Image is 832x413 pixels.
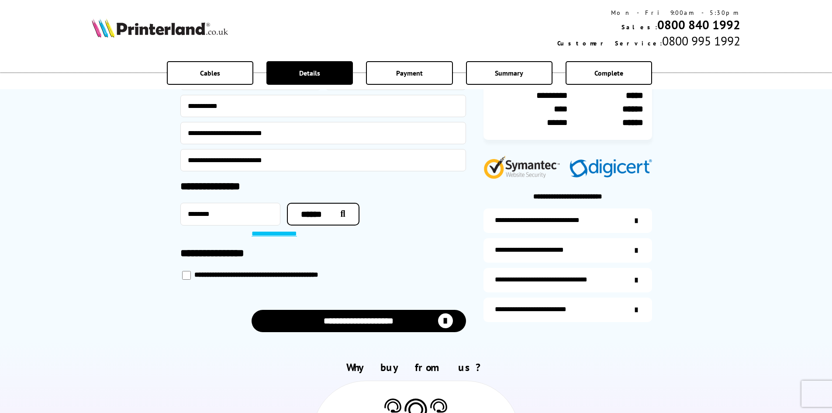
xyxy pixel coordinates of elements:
a: additional-cables [483,268,652,292]
span: Customer Service: [557,39,662,47]
h2: Why buy from us? [92,361,741,374]
a: items-arrive [483,238,652,263]
span: Details [299,69,320,77]
a: secure-website [483,298,652,322]
span: Complete [594,69,623,77]
img: Printerland Logo [92,18,228,38]
span: 0800 995 1992 [662,33,740,49]
a: 0800 840 1992 [657,17,740,33]
span: Sales: [621,23,657,31]
a: additional-ink [483,208,652,233]
div: Mon - Fri 9:00am - 5:30pm [557,9,740,17]
span: Cables [200,69,220,77]
span: Summary [495,69,523,77]
span: Payment [396,69,423,77]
